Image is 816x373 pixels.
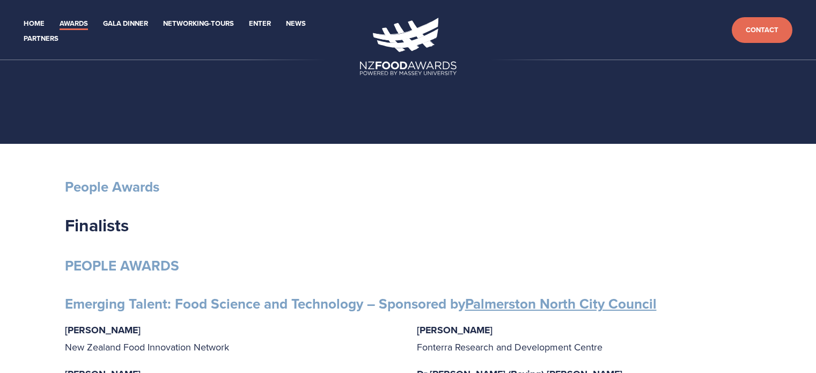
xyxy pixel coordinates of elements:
strong: [PERSON_NAME] [65,323,141,337]
strong: Emerging Talent: Food Science and Technology – Sponsored by [65,294,657,314]
h3: People Awards [65,178,752,196]
a: Gala Dinner [103,18,148,30]
strong: [PERSON_NAME] [417,323,492,337]
a: Networking-Tours [163,18,234,30]
strong: Finalists [65,213,129,238]
p: Fonterra Research and Development Centre [417,321,752,356]
p: New Zealand Food Innovation Network [65,321,400,356]
a: Palmerston North City Council [465,294,657,314]
a: News [286,18,306,30]
a: Contact [732,17,792,43]
a: Enter [249,18,271,30]
a: Partners [24,33,58,45]
a: Awards [60,18,88,30]
a: Home [24,18,45,30]
strong: PEOPLE AWARDS [65,255,179,276]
